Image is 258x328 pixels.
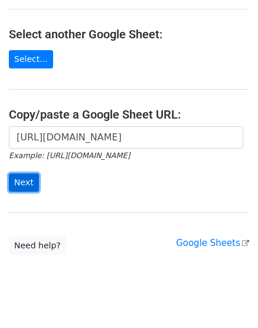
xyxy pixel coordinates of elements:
[9,107,249,122] h4: Copy/paste a Google Sheet URL:
[9,27,249,41] h4: Select another Google Sheet:
[199,271,258,328] iframe: Chat Widget
[9,237,66,255] a: Need help?
[9,126,243,149] input: Paste your Google Sheet URL here
[9,151,130,160] small: Example: [URL][DOMAIN_NAME]
[9,173,39,192] input: Next
[9,50,53,68] a: Select...
[176,238,249,248] a: Google Sheets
